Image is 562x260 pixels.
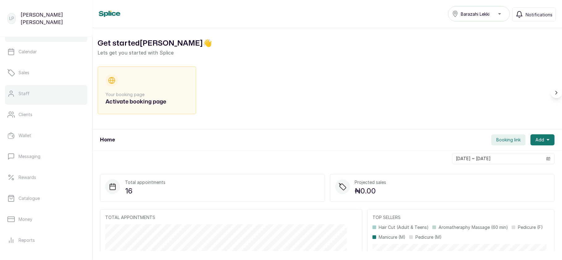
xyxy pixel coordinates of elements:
p: Aromatheraphy Massage (60 min) [439,224,508,230]
p: Money [19,216,32,222]
span: Booking link [496,137,521,143]
p: Sales [19,70,29,76]
h2: Get started [PERSON_NAME] 👋 [98,38,557,49]
a: Catalogue [5,190,87,207]
p: Messaging [19,153,40,160]
button: Notifications [512,7,556,22]
p: Pedicure (F) [518,224,543,230]
a: Money [5,211,87,228]
p: Catalogue [19,195,40,201]
button: Booking link [491,134,526,145]
span: Notifications [526,11,552,18]
a: Staff [5,85,87,102]
svg: calendar [546,156,551,161]
p: Manicure (M) [379,234,406,240]
button: Scroll right [551,87,562,98]
p: ₦0.00 [355,185,386,197]
a: Calendar [5,43,87,60]
p: Hair Cut (Adult & Teens) [379,224,429,230]
p: TOP SELLERS [373,214,549,221]
p: 16 [125,185,165,197]
p: Calendar [19,49,37,55]
p: Your booking page [106,91,188,98]
p: Total appointments [125,179,165,185]
button: Add [531,134,555,145]
p: Pedicure (M) [415,234,442,240]
h2: Activate booking page [106,98,188,106]
p: Staff [19,91,30,97]
a: Sales [5,64,87,81]
p: LP [9,15,14,22]
div: Your booking pageActivate booking page [98,66,196,114]
a: Rewards [5,169,87,186]
span: Add [535,137,544,143]
input: Select date [452,153,543,164]
a: Reports [5,232,87,249]
p: [PERSON_NAME] [PERSON_NAME] [21,11,85,26]
p: Rewards [19,174,36,181]
a: Clients [5,106,87,123]
a: Wallet [5,127,87,144]
button: Barazahi Lekki [448,6,510,22]
p: Lets get you started with Splice [98,49,557,56]
p: Reports [19,237,35,243]
p: Wallet [19,132,31,139]
p: TOTAL APPOINTMENTS [105,214,357,221]
a: Messaging [5,148,87,165]
p: Projected sales [355,179,386,185]
h1: Home [100,136,115,144]
p: Clients [19,112,32,118]
span: Barazahi Lekki [461,11,489,17]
